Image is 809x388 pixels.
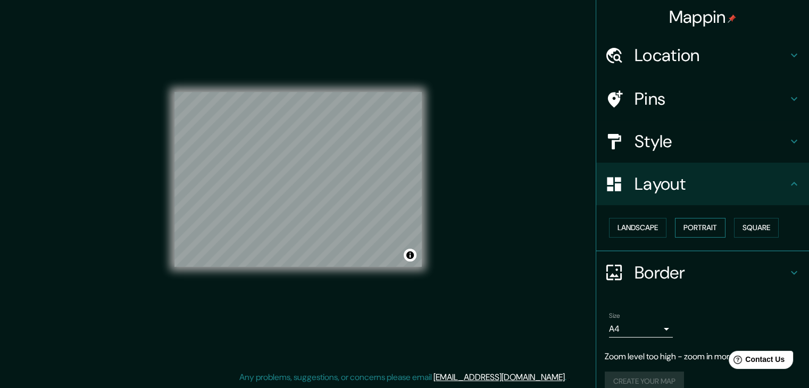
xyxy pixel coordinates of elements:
div: Border [596,251,809,294]
h4: Pins [635,88,788,109]
img: pin-icon.png [728,14,736,23]
div: Pins [596,78,809,120]
a: [EMAIL_ADDRESS][DOMAIN_NAME] [433,372,565,383]
div: . [568,371,570,384]
button: Landscape [609,218,666,238]
div: A4 [609,320,673,338]
canvas: Map [174,92,422,267]
h4: Location [635,45,788,66]
div: Layout [596,163,809,205]
h4: Mappin [669,6,737,28]
div: . [566,371,568,384]
h4: Border [635,262,788,283]
h4: Layout [635,173,788,195]
p: Any problems, suggestions, or concerns please email . [239,371,566,384]
button: Toggle attribution [404,249,416,262]
label: Size [609,311,620,320]
div: Location [596,34,809,77]
p: Zoom level too high - zoom in more [605,350,800,363]
button: Portrait [675,218,725,238]
iframe: Help widget launcher [714,347,797,376]
button: Square [734,218,779,238]
h4: Style [635,131,788,152]
div: Style [596,120,809,163]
